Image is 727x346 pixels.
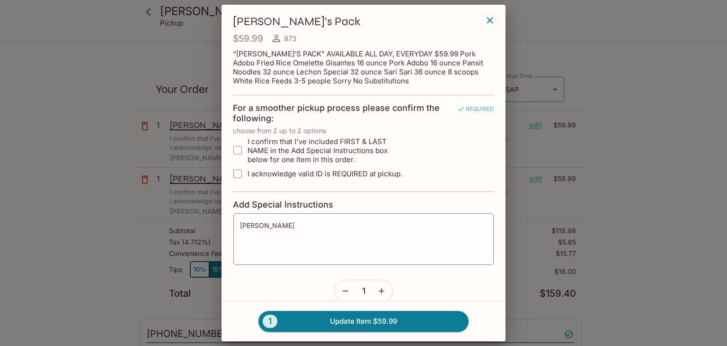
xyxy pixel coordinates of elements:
button: 1Update Item $59.99 [258,311,469,332]
p: choose from 2 up to 2 options [233,127,494,135]
h4: For a smoother pickup process please confirm the following: [233,103,456,124]
span: 1 [263,315,277,328]
h3: [PERSON_NAME]’s Pack [233,14,479,29]
span: REQUIRED [457,105,494,127]
h4: Add Special Instructions [233,200,494,210]
span: 873 [284,34,296,43]
span: 1 [362,286,365,296]
span: I confirm that I've included FIRST & LAST NAME in the Add Special Instructions box below for one ... [248,137,403,164]
textarea: [PERSON_NAME] [240,221,487,257]
span: I acknowledge valid ID is REQUIRED at pickup. [248,169,402,178]
p: “[PERSON_NAME]’S PACK” AVAILABLE ALL DAY, EVERYDAY $59.99 Pork Adobo Fried Rice Omelette Gisantes... [233,49,494,85]
h4: $59.99 [233,33,263,45]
